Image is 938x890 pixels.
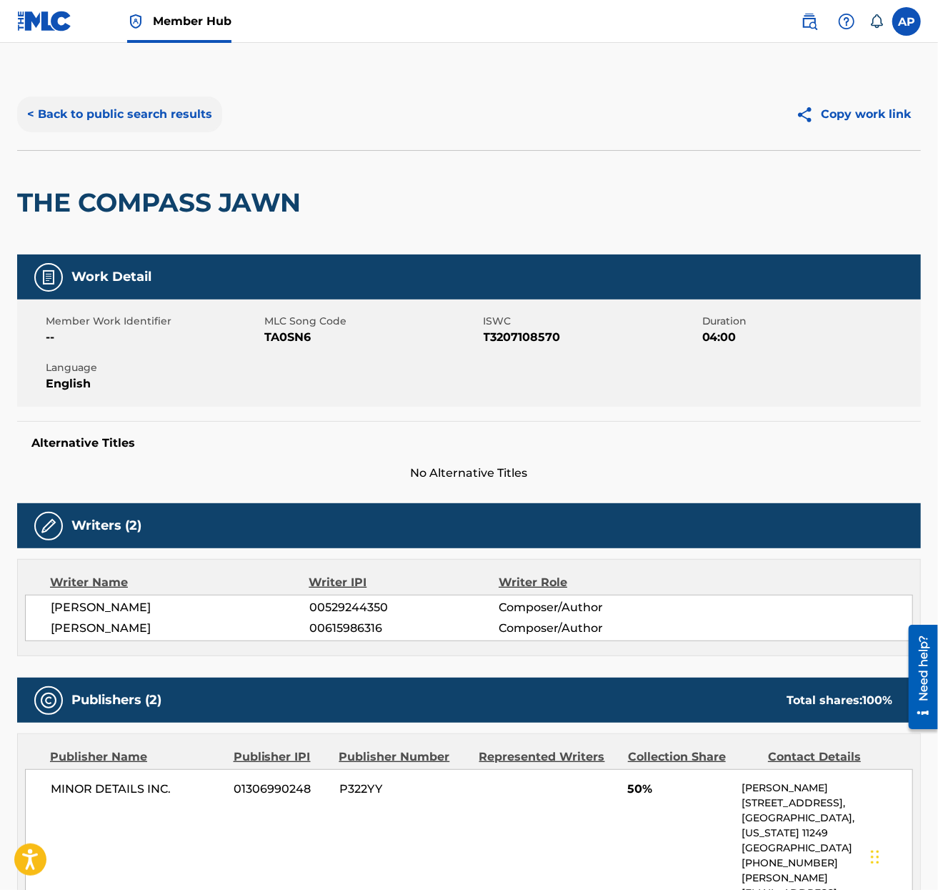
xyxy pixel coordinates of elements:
[628,748,757,766] div: Collection Share
[309,599,499,616] span: 00529244350
[871,836,879,879] div: Drag
[499,599,671,616] span: Composer/Author
[742,841,912,856] p: [GEOGRAPHIC_DATA]
[40,518,57,535] img: Writers
[309,620,499,637] span: 00615986316
[898,620,938,735] iframe: Resource Center
[46,314,261,329] span: Member Work Identifier
[499,620,671,637] span: Composer/Author
[46,360,261,375] span: Language
[484,314,699,329] span: ISWC
[264,329,479,346] span: TA0SN6
[339,748,468,766] div: Publisher Number
[499,574,672,591] div: Writer Role
[50,574,309,591] div: Writer Name
[479,748,617,766] div: Represented Writers
[46,329,261,346] span: --
[742,796,912,811] p: [STREET_ADDRESS],
[127,13,144,30] img: Top Rightsholder
[309,574,499,591] div: Writer IPI
[869,14,884,29] div: Notifications
[786,97,921,132] button: Copy work link
[796,106,821,124] img: Copy work link
[31,436,907,450] h5: Alternative Titles
[40,269,57,286] img: Work Detail
[787,692,892,709] div: Total shares:
[51,781,223,798] span: MINOR DETAILS INC.
[17,187,308,219] h2: THE COMPASS JAWN
[742,781,912,796] p: [PERSON_NAME]
[892,7,921,36] div: User Menu
[795,7,824,36] a: Public Search
[264,314,479,329] span: MLC Song Code
[742,811,912,841] p: [GEOGRAPHIC_DATA], [US_STATE] 11249
[702,329,917,346] span: 04:00
[50,748,223,766] div: Publisher Name
[484,329,699,346] span: T3207108570
[832,7,861,36] div: Help
[339,781,469,798] span: P322YY
[742,856,912,871] p: [PHONE_NUMBER]
[234,748,329,766] div: Publisher IPI
[234,781,329,798] span: 01306990248
[17,97,222,132] button: < Back to public search results
[801,13,818,30] img: search
[51,599,309,616] span: [PERSON_NAME]
[838,13,855,30] img: help
[71,269,151,285] h5: Work Detail
[628,781,732,798] span: 50%
[768,748,897,766] div: Contact Details
[867,821,938,890] iframe: Chat Widget
[17,465,921,482] span: No Alternative Titles
[862,693,892,707] span: 100 %
[40,692,57,709] img: Publishers
[71,518,141,534] h5: Writers (2)
[46,375,261,392] span: English
[71,692,161,708] h5: Publishers (2)
[702,314,917,329] span: Duration
[153,13,231,29] span: Member Hub
[17,11,72,31] img: MLC Logo
[51,620,309,637] span: [PERSON_NAME]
